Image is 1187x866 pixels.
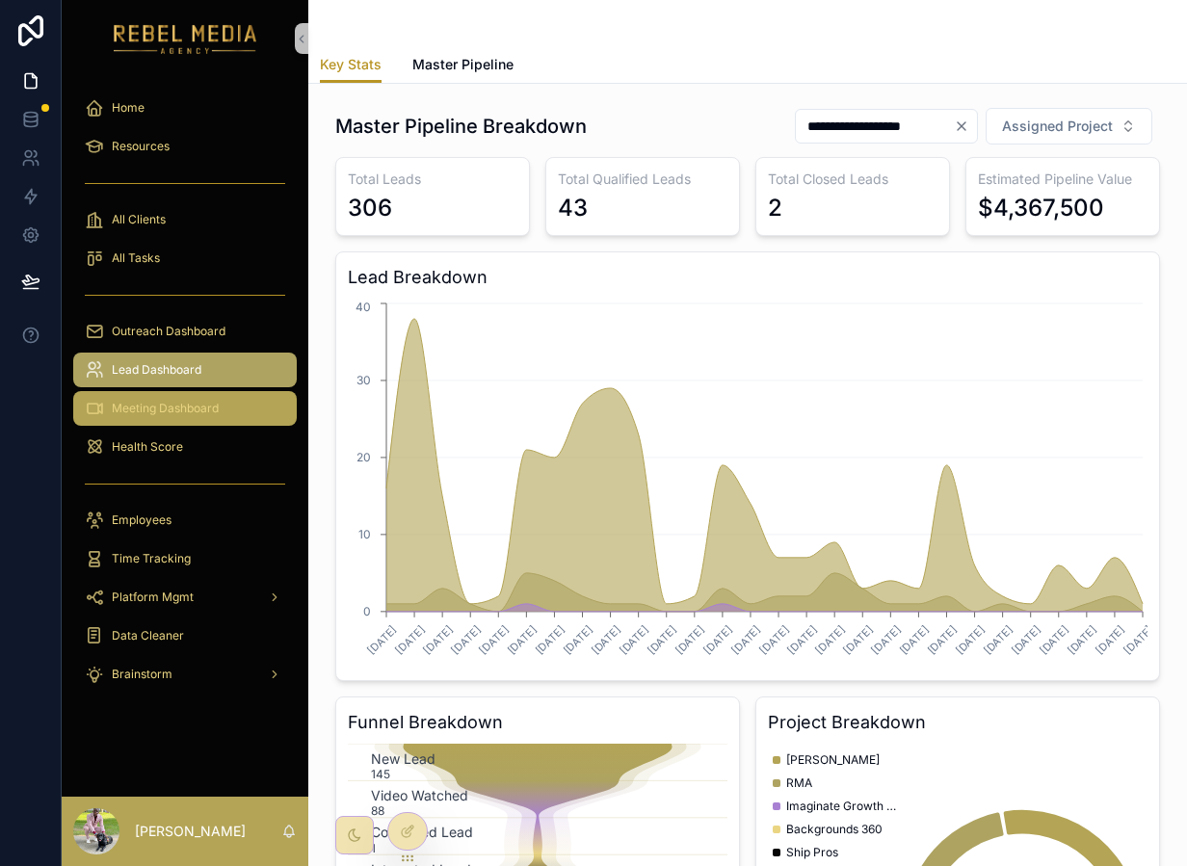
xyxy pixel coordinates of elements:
[112,590,194,605] span: Platform Mgmt
[363,604,371,618] tspan: 0
[786,752,880,768] span: [PERSON_NAME]
[558,193,588,223] div: 43
[784,622,819,657] text: [DATE]
[335,113,587,140] h1: Master Pipeline Breakdown
[112,250,160,266] span: All Tasks
[1002,117,1113,136] span: Assigned Project
[768,170,937,189] h3: Total Closed Leads
[114,23,257,54] img: App logo
[73,314,297,349] a: Outreach Dashboard
[841,622,876,657] text: [DATE]
[981,622,1016,657] text: [DATE]
[348,264,1147,291] h3: Lead Breakdown
[953,622,988,657] text: [DATE]
[73,430,297,464] a: Health Score
[768,709,1147,736] h3: Project Breakdown
[112,362,201,378] span: Lead Dashboard
[728,622,763,657] text: [DATE]
[112,212,166,227] span: All Clients
[62,77,308,717] div: scrollable content
[356,450,371,464] tspan: 20
[673,622,707,657] text: [DATE]
[112,324,225,339] span: Outreach Dashboard
[392,622,427,657] text: [DATE]
[348,193,392,223] div: 306
[561,622,595,657] text: [DATE]
[371,787,468,803] text: Video Watched
[73,503,297,538] a: Employees
[786,822,883,837] span: Backgrounds 360
[73,129,297,164] a: Resources
[813,622,848,657] text: [DATE]
[1093,622,1127,657] text: [DATE]
[756,622,791,657] text: [DATE]
[986,108,1152,144] button: Select Button
[73,91,297,125] a: Home
[1037,622,1071,657] text: [DATE]
[73,541,297,576] a: Time Tracking
[112,628,184,643] span: Data Cleaner
[348,709,727,736] h3: Funnel Breakdown
[645,622,679,657] text: [DATE]
[371,750,435,767] text: New Lead
[356,300,371,314] tspan: 40
[73,618,297,653] a: Data Cleaner
[73,580,297,615] a: Platform Mgmt
[371,767,390,781] text: 145
[112,512,171,528] span: Employees
[533,622,567,657] text: [DATE]
[112,100,145,116] span: Home
[73,657,297,692] a: Brainstorm
[925,622,960,657] text: [DATE]
[786,845,838,860] span: Ship Pros
[348,170,517,189] h3: Total Leads
[589,622,623,657] text: [DATE]
[954,118,977,134] button: Clear
[897,622,932,657] text: [DATE]
[112,139,170,154] span: Resources
[412,47,514,86] a: Master Pipeline
[135,822,246,841] p: [PERSON_NAME]
[1065,622,1099,657] text: [DATE]
[73,241,297,276] a: All Tasks
[786,799,902,814] span: Imaginate Growth Agency
[1121,622,1155,657] text: [DATE]
[786,775,812,791] span: RMA
[348,299,1147,669] div: chart
[73,391,297,426] a: Meeting Dashboard
[112,401,219,416] span: Meeting Dashboard
[978,193,1104,223] div: $4,367,500
[320,55,382,74] span: Key Stats
[768,193,782,223] div: 2
[112,667,172,682] span: Brainstorm
[978,170,1147,189] h3: Estimated Pipeline Value
[73,353,297,387] a: Lead Dashboard
[371,803,384,818] text: 88
[73,202,297,237] a: All Clients
[371,841,376,855] text: 1
[358,527,371,541] tspan: 10
[1009,622,1043,657] text: [DATE]
[449,622,484,657] text: [DATE]
[112,439,183,455] span: Health Score
[356,373,371,387] tspan: 30
[320,47,382,84] a: Key Stats
[477,622,512,657] text: [DATE]
[558,170,727,189] h3: Total Qualified Leads
[421,622,456,657] text: [DATE]
[364,622,399,657] text: [DATE]
[700,622,735,657] text: [DATE]
[112,551,191,566] span: Time Tracking
[412,55,514,74] span: Master Pipeline
[617,622,651,657] text: [DATE]
[505,622,540,657] text: [DATE]
[869,622,904,657] text: [DATE]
